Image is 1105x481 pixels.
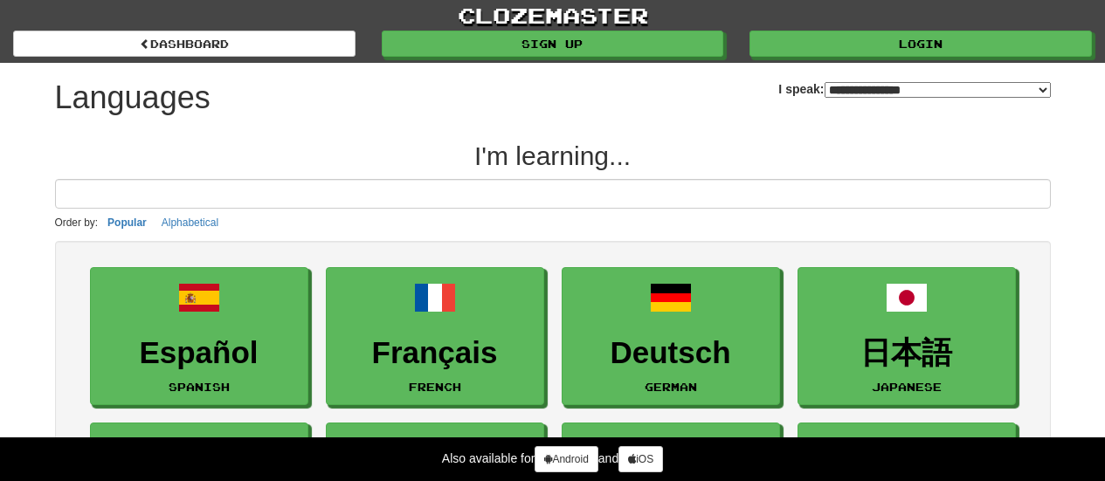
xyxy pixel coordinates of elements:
[55,80,211,115] h1: Languages
[749,31,1092,57] a: Login
[100,336,299,370] h3: Español
[13,31,356,57] a: dashboard
[562,267,780,406] a: DeutschGerman
[90,267,308,406] a: EspañolSpanish
[409,381,461,393] small: French
[798,267,1016,406] a: 日本語Japanese
[645,381,697,393] small: German
[825,82,1051,98] select: I speak:
[55,216,99,229] small: Order by:
[102,213,152,232] button: Popular
[335,336,535,370] h3: Français
[807,336,1006,370] h3: 日本語
[571,336,770,370] h3: Deutsch
[326,267,544,406] a: FrançaisFrench
[169,381,230,393] small: Spanish
[382,31,724,57] a: Sign up
[55,141,1051,170] h2: I'm learning...
[535,446,597,472] a: Android
[618,446,663,472] a: iOS
[872,381,942,393] small: Japanese
[778,80,1050,98] label: I speak:
[156,213,224,232] button: Alphabetical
